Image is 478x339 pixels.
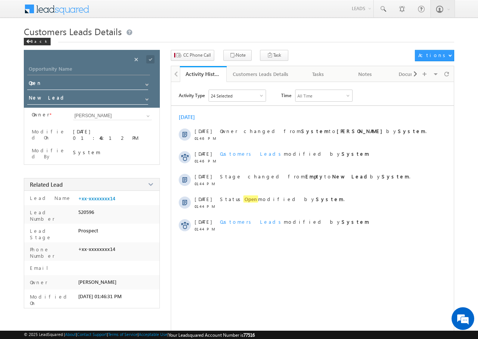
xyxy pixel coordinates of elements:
label: Lead Stage [28,228,75,240]
span: 01:44 PM [195,204,217,209]
span: Time [281,90,291,101]
label: Owner [32,111,50,118]
img: d_60004797649_company_0_60004797649 [13,40,32,50]
span: [DATE] [195,173,212,180]
span: Customers Leads [220,218,284,225]
div: [DATE] [179,113,203,121]
span: Prospect [78,228,98,234]
span: 01:46 PM [195,159,217,163]
span: 01:46 PM [195,136,217,141]
em: Start Chat [103,233,137,243]
a: +xx-xxxxxxxx14 [78,195,115,201]
div: 24 Selected [211,93,232,98]
button: CC Phone Call [171,50,214,61]
span: 01:44 PM [195,181,217,186]
span: 520596 [78,209,94,215]
span: Activity Type [179,90,205,101]
span: +xx-xxxxxxxx14 [78,246,115,252]
span: modified by [220,218,369,225]
button: Note [223,50,252,61]
strong: System [342,218,369,225]
div: Documents [395,70,429,79]
strong: System [382,173,409,180]
span: © 2025 LeadSquared | | | | | [24,332,255,338]
span: [DATE] [195,218,212,225]
a: Tasks [295,66,342,82]
strong: System [316,196,343,202]
a: Contact Support [77,332,107,337]
label: Email [28,265,54,271]
div: Minimize live chat window [124,4,142,22]
label: Lead Number [28,209,75,222]
span: Related Lead [30,181,63,188]
div: Activity History [186,70,221,77]
span: Open [243,195,258,203]
label: Modified By [32,147,66,159]
span: [DATE] [195,196,212,202]
div: Notes [348,70,382,79]
div: Tasks [301,70,335,79]
label: Modified On [28,293,75,306]
textarea: Type your message and hit 'Enter' [10,70,138,226]
strong: Empty [305,173,324,180]
a: Documents [389,66,436,82]
span: [DATE] [195,128,212,134]
label: Phone Number [28,246,75,259]
span: Customers Leads [220,150,284,157]
div: All Time [297,93,312,98]
div: Customers Leads Details [233,70,288,79]
label: Modified On [32,128,66,141]
span: 77516 [243,332,255,338]
a: Show All Items [141,79,151,87]
span: Stage changed from to by . [220,173,410,180]
a: Terms of Service [108,332,138,337]
span: Your Leadsquared Account Number is [169,332,255,338]
span: Status modified by . [220,195,345,203]
label: Lead Name [28,195,71,201]
span: Customers Leads Details [24,25,122,37]
span: CC Phone Call [183,52,211,59]
input: Status [27,78,148,90]
strong: System [398,128,425,134]
strong: New Lead [332,173,370,180]
a: Acceptable Use [139,332,167,337]
div: System [73,149,152,155]
strong: System [342,150,369,157]
div: Chat with us now [39,40,127,50]
span: 01:44 PM [195,227,217,231]
a: Customers Leads Details [227,66,295,82]
div: Owner Changed,Status Changed,Stage Changed,Source Changed,Notes & 19 more.. [209,90,266,101]
span: [DATE] [195,150,212,157]
input: Stage [27,93,148,105]
strong: [PERSON_NAME] [337,128,386,134]
label: Owner [28,279,48,285]
span: modified by [220,150,369,157]
div: Back [24,38,51,45]
a: About [65,332,76,337]
a: Show All Items [142,112,152,120]
button: Actions [415,50,454,61]
a: Show All Items [141,94,151,101]
button: Task [260,50,288,61]
span: [DATE] 01:46:31 PM [78,293,122,299]
a: Activity History [180,66,227,82]
a: Notes [342,66,389,82]
span: Owner changed from to by . [220,128,427,134]
div: Actions [418,52,448,59]
div: [DATE] 01:46:12 PM [73,128,152,141]
strong: System [301,128,329,134]
input: Opportunity Name Opportunity Name [27,65,150,75]
span: [PERSON_NAME] [78,279,116,285]
input: Type to Search [73,111,152,120]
